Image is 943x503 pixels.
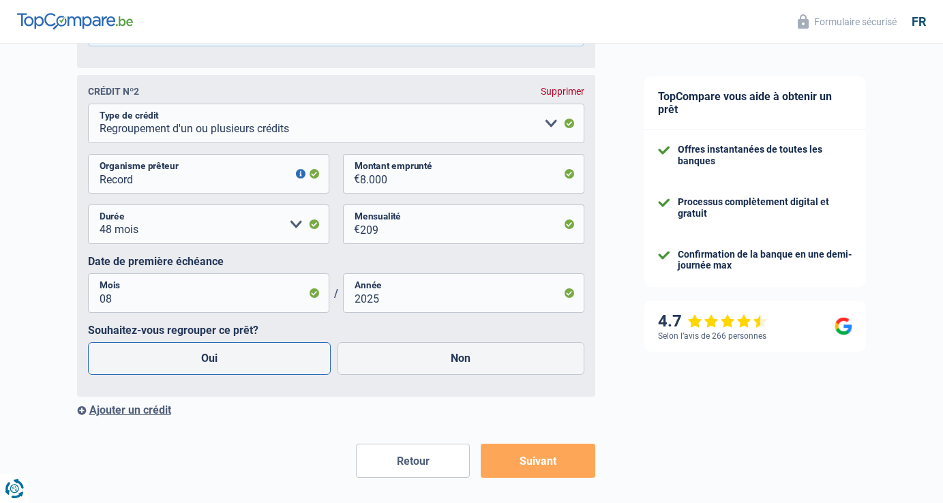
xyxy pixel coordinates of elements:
[678,144,852,167] div: Offres instantanées de toutes les banques
[88,273,329,313] input: MM
[658,311,768,331] div: 4.7
[912,14,926,29] div: fr
[790,10,905,33] button: Formulaire sécurisé
[88,86,139,97] div: Crédit nº2
[343,204,360,244] span: €
[343,273,584,313] input: AAAA
[88,324,584,337] label: Souhaitez-vous regrouper ce prêt?
[481,444,595,478] button: Suivant
[338,342,584,375] label: Non
[17,13,133,29] img: TopCompare Logo
[658,331,766,341] div: Selon l’avis de 266 personnes
[678,196,852,219] div: Processus complètement digital et gratuit
[88,342,331,375] label: Oui
[678,249,852,272] div: Confirmation de la banque en une demi-journée max
[329,287,343,300] span: /
[77,403,595,416] div: Ajouter un crédit
[644,76,866,130] div: TopCompare vous aide à obtenir un prêt
[356,444,470,478] button: Retour
[343,154,360,194] span: €
[541,86,584,97] div: Supprimer
[88,255,584,268] label: Date de première échéance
